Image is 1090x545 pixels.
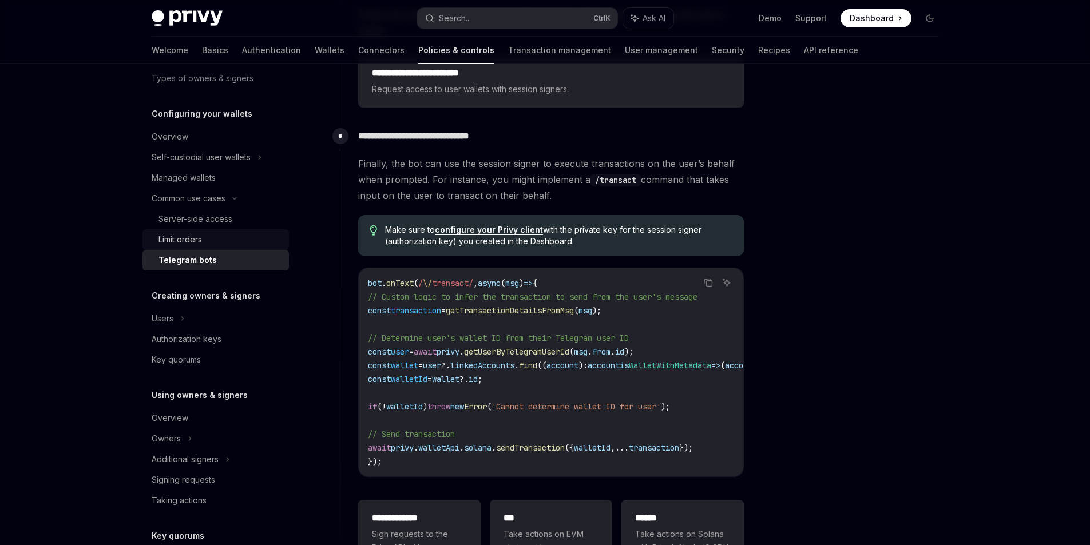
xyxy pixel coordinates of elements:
[242,37,301,64] a: Authentication
[501,278,505,288] span: (
[611,347,615,357] span: .
[142,250,289,270] a: Telegram bots
[514,360,519,371] span: .
[202,37,228,64] a: Basics
[368,360,391,371] span: const
[615,347,624,357] span: id
[142,490,289,511] a: Taking actions
[414,443,418,453] span: .
[152,107,252,121] h5: Configuring your wallets
[565,443,574,453] span: ({
[391,374,427,384] span: walletId
[391,347,409,357] span: user
[459,374,469,384] span: ?.
[720,360,725,371] span: (
[841,9,911,27] a: Dashboard
[679,443,693,453] span: });
[921,9,939,27] button: Toggle dark mode
[758,37,790,64] a: Recipes
[152,171,216,185] div: Managed wallets
[386,401,423,412] span: walletId
[623,8,673,29] button: Ask AI
[358,37,405,64] a: Connectors
[590,174,641,186] code: /transact
[142,126,289,147] a: Overview
[418,278,423,288] span: /
[578,360,583,371] span: )
[152,411,188,425] div: Overview
[386,278,414,288] span: onText
[368,347,391,357] span: const
[142,209,289,229] a: Server-side access
[368,429,455,439] span: // Send transaction
[152,494,207,507] div: Taking actions
[464,347,569,357] span: getUserByTelegramUserId
[414,278,418,288] span: (
[368,292,697,302] span: // Custom logic to infer the transaction to send from the user's message
[450,360,514,371] span: linkedAccounts
[611,443,615,453] span: ,
[439,11,471,25] div: Search...
[368,333,629,343] span: // Determine user's wallet ID from their Telegram user ID
[629,443,679,453] span: transaction
[712,37,744,64] a: Security
[441,360,450,371] span: ?.
[391,360,418,371] span: wallet
[795,13,827,24] a: Support
[574,347,588,357] span: msg
[427,401,450,412] span: throw
[537,360,546,371] span: ((
[701,275,716,290] button: Copy the contents from the code block
[152,289,260,303] h5: Creating owners & signers
[759,13,782,24] a: Demo
[370,225,378,236] svg: Tip
[464,401,487,412] span: Error
[478,278,501,288] span: async
[446,305,574,316] span: getTransactionDetailsFromMsg
[615,443,629,453] span: ...
[432,374,459,384] span: wallet
[592,305,601,316] span: );
[578,305,592,316] span: msg
[546,360,578,371] span: account
[450,401,464,412] span: new
[414,347,437,357] span: await
[524,278,533,288] span: =>
[588,360,620,371] span: account
[593,14,611,23] span: Ctrl K
[368,456,382,467] span: });
[496,443,565,453] span: sendTransaction
[661,401,670,412] span: );
[519,278,524,288] span: )
[487,401,492,412] span: (
[592,347,611,357] span: from
[391,443,414,453] span: privy
[382,401,386,412] span: !
[533,278,537,288] span: {
[423,401,427,412] span: )
[583,360,588,371] span: :
[437,347,459,357] span: privy
[624,347,633,357] span: );
[158,212,232,226] div: Server-side access
[142,470,289,490] a: Signing requests
[725,360,757,371] span: account
[368,443,391,453] span: await
[152,529,204,543] h5: Key quorums
[152,388,248,402] h5: Using owners & signers
[574,443,611,453] span: walletId
[519,360,537,371] span: find
[152,10,223,26] img: dark logo
[620,360,629,371] span: is
[588,347,592,357] span: .
[315,37,344,64] a: Wallets
[505,278,519,288] span: msg
[625,37,698,64] a: User management
[382,278,386,288] span: .
[850,13,894,24] span: Dashboard
[432,278,473,288] span: transact/
[574,305,578,316] span: (
[473,278,478,288] span: ,
[152,452,219,466] div: Additional signers
[142,408,289,428] a: Overview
